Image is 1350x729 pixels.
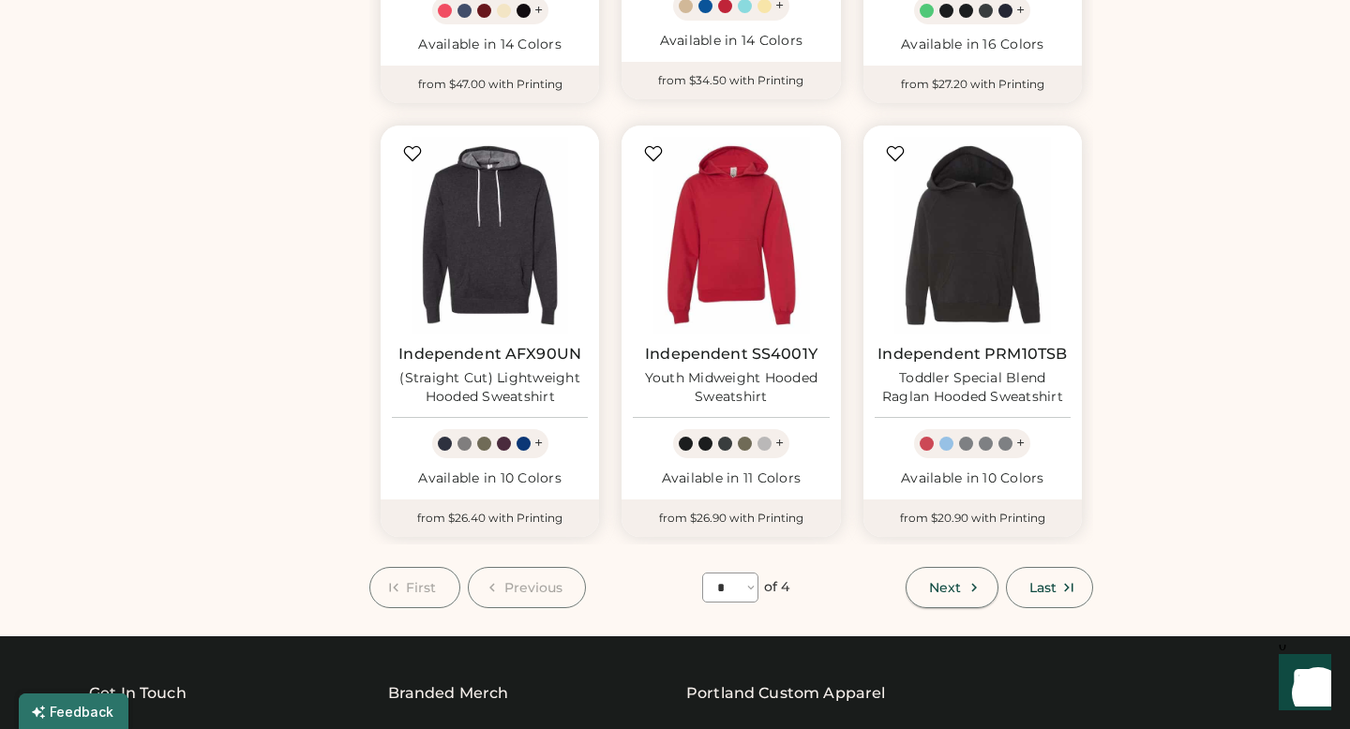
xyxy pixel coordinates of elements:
[906,567,997,608] button: Next
[875,137,1071,333] img: Independent Trading Co. PRM10TSB Toddler Special Blend Raglan Hooded Sweatshirt
[875,36,1071,54] div: Available in 16 Colors
[645,345,817,364] a: Independent SS4001Y
[929,581,961,594] span: Next
[388,682,509,705] div: Branded Merch
[877,345,1067,364] a: Independent PRM10TSB
[468,567,587,608] button: Previous
[392,369,588,407] div: (Straight Cut) Lightweight Hooded Sweatshirt
[633,137,829,333] img: Independent Trading Co. SS4001Y Youth Midweight Hooded Sweatshirt
[381,499,599,537] div: from $26.40 with Printing
[863,66,1082,103] div: from $27.20 with Printing
[622,62,840,99] div: from $34.50 with Printing
[392,137,588,333] img: Independent Trading Co. AFX90UN (Straight Cut) Lightweight Hooded Sweatshirt
[1006,567,1093,608] button: Last
[381,66,599,103] div: from $47.00 with Printing
[398,345,581,364] a: Independent AFX90UN
[369,567,460,608] button: First
[392,469,588,488] div: Available in 10 Colors
[392,36,588,54] div: Available in 14 Colors
[764,578,789,597] div: of 4
[686,682,885,705] a: Portland Custom Apparel
[633,469,829,488] div: Available in 11 Colors
[406,581,437,594] span: First
[89,682,187,705] div: Get In Touch
[633,32,829,51] div: Available in 14 Colors
[1016,433,1025,454] div: +
[1261,645,1342,725] iframe: Front Chat
[1029,581,1057,594] span: Last
[504,581,563,594] span: Previous
[633,369,829,407] div: Youth Midweight Hooded Sweatshirt
[875,469,1071,488] div: Available in 10 Colors
[775,433,784,454] div: +
[534,433,543,454] div: +
[863,499,1082,537] div: from $20.90 with Printing
[622,499,840,537] div: from $26.90 with Printing
[875,369,1071,407] div: Toddler Special Blend Raglan Hooded Sweatshirt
